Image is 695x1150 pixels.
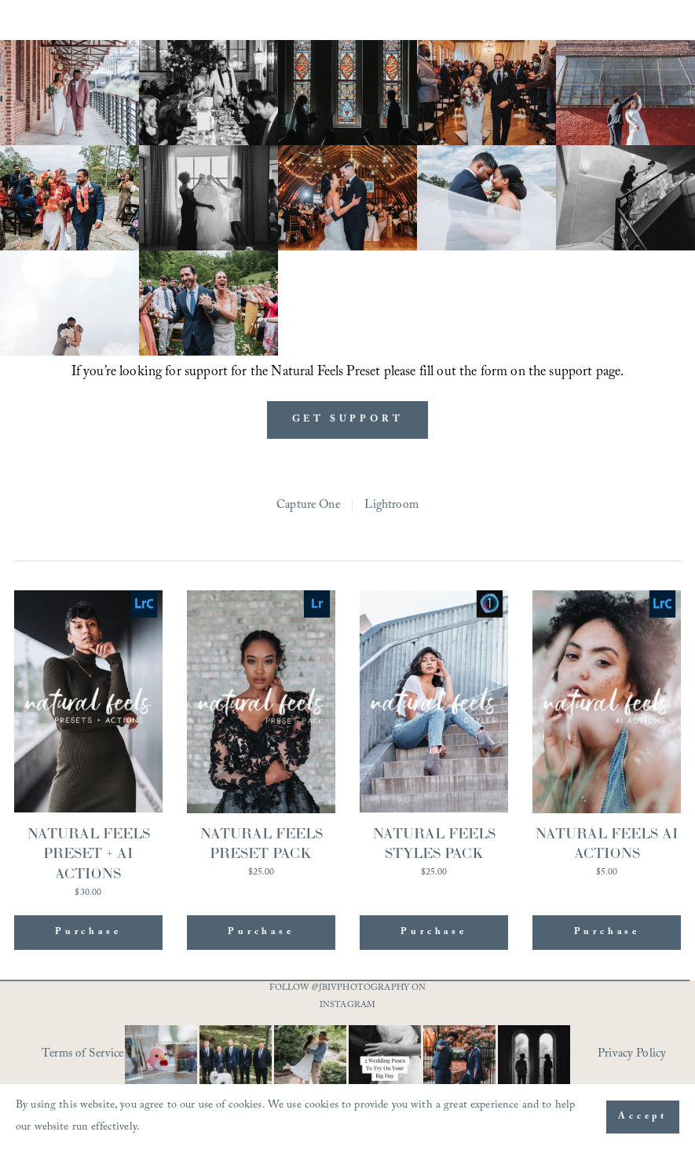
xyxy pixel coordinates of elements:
[187,915,335,950] div: Purchase
[16,1095,591,1140] p: By using this website, you agree to our use of cookies. We use cookies to provide you with a grea...
[412,1025,508,1097] img: You just need the right photographer that matches your vibe 📷🎉 #RaleighWeddingPhotographer
[14,889,163,898] div: $30.00
[71,362,624,385] span: If you’re looking for support for the Natural Feels Preset please fill out the form on the suppor...
[618,1109,668,1125] span: Accept
[360,823,508,863] div: NATURAL FEELS STYLES PACK
[364,495,418,518] a: Lightroom
[274,1013,346,1110] img: It&rsquo;s that time of year where weddings and engagements pick up and I get the joy of capturin...
[360,590,508,898] a: NATURAL FEELS STYLES PACK
[187,823,335,863] div: NATURAL FEELS PRESET PACK
[485,1025,582,1097] img: Black &amp; White appreciation post. 😍😍 ⠀⠀⠀⠀⠀⠀⠀⠀⠀ I don&rsquo;t care what anyone says black and w...
[401,925,466,940] div: Purchase
[107,1025,215,1097] img: This has got to be one of the cutest detail shots I've ever taken for a wedding! 📷 @thewoobles #I...
[267,401,427,439] a: GET SUPPORT
[139,250,278,356] img: Happy newlywed celebration down the aisle
[574,925,640,940] div: Purchase
[278,40,417,145] img: Elegant bride and groom first look photography
[42,1043,153,1067] a: Terms of Service
[532,590,681,898] a: NATURAL FEELS AI ACTIONS
[360,915,508,950] div: Purchase
[598,1043,681,1067] a: Privacy Policy
[276,495,340,518] a: Capture One
[360,868,508,878] div: $25.00
[417,40,556,145] img: Rustic Raleigh wedding venue couple down the aisle
[532,823,681,863] div: NATURAL FEELS AI ACTIONS
[331,1025,439,1097] img: Let&rsquo;s talk about poses for your wedding day! It doesn&rsquo;t have to be complicated, somet...
[187,868,335,878] div: $25.00
[14,590,163,898] a: NATURAL FEELS PRESET + AI ACTIONS
[228,925,294,940] div: Purchase
[139,145,278,250] img: Raleigh wedding moments dress shot photography
[556,40,695,145] img: Raleigh wedding photographer couple dance
[14,823,163,884] div: NATURAL FEELS PRESET + AI ACTIONS
[556,145,695,250] img: Candid wedding photographer in Raleigh
[14,915,163,950] div: Purchase
[187,590,335,898] a: NATURAL FEELS PRESET PACK
[264,980,430,1015] p: FOLLOW @JBIVPHOTOGRAPHY ON INSTAGRAM
[606,1101,679,1134] button: Accept
[55,925,121,940] div: Purchase
[181,1025,290,1097] img: Happy #InternationalDogDay to all the pups who have made wedding days, engagement sessions, and p...
[278,145,417,250] img: Intimate wedding reception NC couple dance
[532,915,681,950] div: Purchase
[532,868,681,878] div: $5.00
[350,495,354,518] span: |
[139,40,278,145] img: Best Raleigh wedding venue reception toast
[417,145,556,250] img: Beautiful bride and groom portrait photography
